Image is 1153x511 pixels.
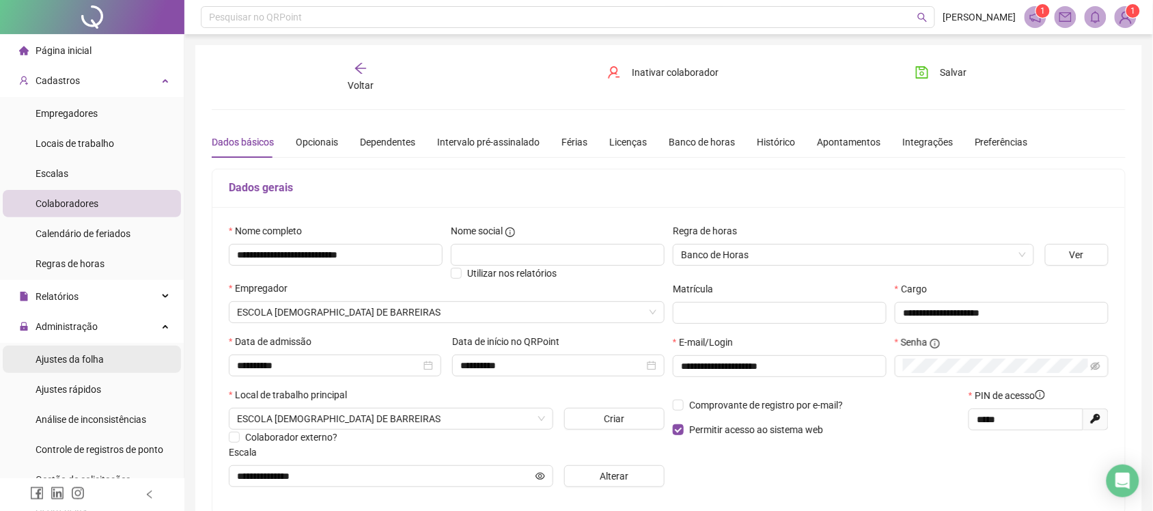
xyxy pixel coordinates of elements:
[1126,4,1140,18] sup: Atualize o seu contato no menu Meus Dados
[975,135,1028,150] div: Preferências
[229,281,296,296] label: Empregador
[607,66,621,79] span: user-delete
[229,334,320,349] label: Data de admissão
[36,384,101,395] span: Ajustes rápidos
[36,321,98,332] span: Administração
[36,414,146,425] span: Análise de inconsistências
[1131,6,1136,16] span: 1
[597,61,729,83] button: Inativar colaborador
[36,168,68,179] span: Escalas
[1089,11,1102,23] span: bell
[348,80,374,91] span: Voltar
[30,486,44,500] span: facebook
[212,135,274,150] div: Dados básicos
[36,258,105,269] span: Regras de horas
[354,61,367,75] span: arrow-left
[681,245,1026,265] span: Banco de Horas
[245,432,337,443] span: Colaborador externo?
[673,223,746,238] label: Regra de horas
[19,46,29,55] span: home
[1115,7,1136,27] img: 67715
[915,66,929,79] span: save
[536,471,545,481] span: eye
[36,198,98,209] span: Colaboradores
[36,228,130,239] span: Calendário de feriados
[1059,11,1072,23] span: mail
[975,388,1045,403] span: PIN de acesso
[564,408,665,430] button: Criar
[757,135,795,150] div: Histórico
[452,334,568,349] label: Data de início no QRPoint
[673,335,742,350] label: E-mail/Login
[604,411,624,426] span: Criar
[19,76,29,85] span: user-add
[564,465,665,487] button: Alterar
[1070,247,1084,262] span: Ver
[237,409,545,429] span: RUA[R] IBIRAPUERA RENATO GONÇALVES 266 BARREIRAS BAHIA
[689,400,843,411] span: Comprovante de registro por e-mail?
[901,335,928,350] span: Senha
[669,135,735,150] div: Banco de horas
[689,424,823,435] span: Permitir acesso ao sistema web
[19,322,29,331] span: lock
[561,135,587,150] div: Férias
[36,108,98,119] span: Empregadores
[229,180,1109,196] h5: Dados gerais
[600,469,628,484] span: Alterar
[36,474,130,485] span: Gestão de solicitações
[505,227,515,237] span: info-circle
[917,12,928,23] span: search
[1041,6,1046,16] span: 1
[229,445,266,460] label: Escala
[36,444,163,455] span: Controle de registros de ponto
[19,292,29,301] span: file
[36,354,104,365] span: Ajustes da folha
[296,135,338,150] div: Opcionais
[467,268,557,279] span: Utilizar nos relatórios
[229,387,356,402] label: Local de trabalho principal
[36,75,80,86] span: Cadastros
[145,490,154,499] span: left
[940,65,967,80] span: Salvar
[237,302,656,322] span: INSTITUICAO ADVENTISTA NORDESTE BRASILEIRA DE EDUCACAO E ASSISTENCIA SOCIAL
[609,135,647,150] div: Licenças
[905,61,977,83] button: Salvar
[1091,361,1100,371] span: eye-invisible
[930,339,940,348] span: info-circle
[36,45,92,56] span: Página inicial
[895,281,936,296] label: Cargo
[229,223,311,238] label: Nome completo
[71,486,85,500] span: instagram
[36,138,114,149] span: Locais de trabalho
[51,486,64,500] span: linkedin
[451,223,503,238] span: Nome social
[437,135,540,150] div: Intervalo pré-assinalado
[36,291,79,302] span: Relatórios
[360,135,415,150] div: Dependentes
[1107,465,1139,497] div: Open Intercom Messenger
[1029,11,1042,23] span: notification
[1045,244,1109,266] button: Ver
[632,65,719,80] span: Inativar colaborador
[943,10,1016,25] span: [PERSON_NAME]
[1036,390,1045,400] span: info-circle
[902,135,953,150] div: Integrações
[817,135,880,150] div: Apontamentos
[1036,4,1050,18] sup: 1
[673,281,722,296] label: Matrícula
